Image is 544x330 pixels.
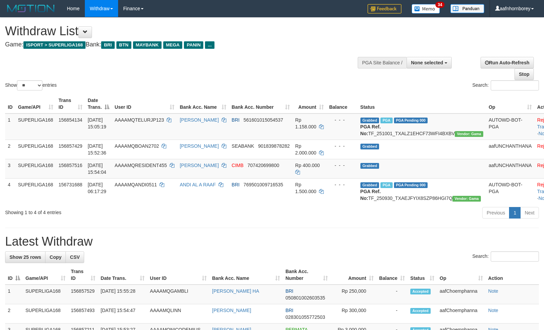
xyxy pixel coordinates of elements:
[88,182,107,194] span: [DATE] 06:17:29
[101,41,114,49] span: BRI
[360,144,379,149] span: Grabbed
[5,235,539,248] h1: Latest Withdraw
[331,285,377,304] td: Rp 250,000
[5,265,23,285] th: ID: activate to sort column descending
[358,114,486,140] td: TF_251001_TXALZ1EHCF73WFI4BXBV
[486,178,534,204] td: AUTOWD-BOT-PGA
[5,3,57,14] img: MOTION_logo.png
[50,254,61,260] span: Copy
[180,182,216,187] a: ANDI AL A RAAF
[88,143,107,156] span: [DATE] 15:52:36
[5,114,15,140] td: 1
[68,304,98,324] td: 156857493
[15,159,56,178] td: SUPERLIGA168
[283,265,330,285] th: Bank Acc. Number: activate to sort column ascending
[5,159,15,178] td: 3
[88,117,107,129] span: [DATE] 15:05:19
[491,251,539,262] input: Search:
[329,143,355,149] div: - - -
[376,285,408,304] td: -
[15,114,56,140] td: SUPERLIGA168
[232,117,240,123] span: BRI
[331,265,377,285] th: Amount: activate to sort column ascending
[59,182,82,187] span: 156731688
[472,251,539,262] label: Search:
[407,57,452,68] button: None selected
[85,94,112,114] th: Date Trans.: activate to sort column descending
[380,182,392,188] span: Marked by aafromsomean
[5,80,57,90] label: Show entries
[491,80,539,90] input: Search:
[232,163,244,168] span: CIMB
[5,94,15,114] th: ID
[437,265,486,285] th: Op: activate to sort column ascending
[5,206,222,216] div: Showing 1 to 4 of 4 entries
[5,178,15,204] td: 4
[376,304,408,324] td: -
[360,189,381,201] b: PGA Ref. No:
[98,265,147,285] th: Date Trans.: activate to sort column ascending
[10,254,41,260] span: Show 25 rows
[285,288,293,294] span: BRI
[98,285,147,304] td: [DATE] 15:55:28
[23,265,68,285] th: Game/API: activate to sort column ascending
[205,41,214,49] span: ...
[177,94,229,114] th: Bank Acc. Name: activate to sort column ascending
[115,182,157,187] span: AAAAMQANDI0511
[15,178,56,204] td: SUPERLIGA168
[360,124,381,136] b: PGA Ref. No:
[15,94,56,114] th: Game/API: activate to sort column ascending
[412,4,440,14] img: Button%20Memo.svg
[244,117,283,123] span: Copy 561601015054537 to clipboard
[360,182,379,188] span: Grabbed
[435,2,445,8] span: 34
[329,181,355,188] div: - - -
[329,162,355,169] div: - - -
[295,117,316,129] span: Rp 1.158.000
[394,182,428,188] span: PGA Pending
[481,57,534,68] a: Run Auto-Refresh
[360,118,379,123] span: Grabbed
[209,265,283,285] th: Bank Acc. Name: activate to sort column ascending
[488,288,499,294] a: Note
[98,304,147,324] td: [DATE] 15:54:47
[23,285,68,304] td: SUPERLIGA168
[15,140,56,159] td: SUPERLIGA168
[115,143,159,149] span: AAAAMQBOAN2702
[437,285,486,304] td: aafChoemphanna
[65,251,84,263] a: CSV
[5,304,23,324] td: 2
[368,4,401,14] img: Feedback.jpg
[59,117,82,123] span: 156854134
[133,41,162,49] span: MAYBANK
[232,182,240,187] span: BRI
[488,308,499,313] a: Note
[23,41,86,49] span: ISPORT > SUPERLIGA168
[410,289,431,294] span: Accepted
[180,117,219,123] a: [PERSON_NAME]
[437,304,486,324] td: aafChoemphanna
[486,114,534,140] td: AUTOWD-BOT-PGA
[486,94,534,114] th: Op: activate to sort column ascending
[394,118,428,123] span: PGA Pending
[212,288,259,294] a: [PERSON_NAME] HA
[380,118,392,123] span: Marked by aafsengchandara
[411,60,443,65] span: None selected
[358,178,486,204] td: TF_250930_TXAEJFYIX8SZP86HGI7Q
[247,163,279,168] span: Copy 707420699800 to clipboard
[184,41,203,49] span: PANIN
[326,94,358,114] th: Balance
[88,163,107,175] span: [DATE] 15:54:04
[5,285,23,304] td: 1
[180,143,219,149] a: [PERSON_NAME]
[68,285,98,304] td: 156857529
[509,207,521,219] a: 1
[331,304,377,324] td: Rp 300,000
[450,4,484,13] img: panduan.png
[514,68,534,80] a: Stop
[70,254,80,260] span: CSV
[285,295,325,301] span: Copy 050801002603535 to clipboard
[486,140,534,159] td: aafUNCHANTHANA
[482,207,509,219] a: Previous
[520,207,539,219] a: Next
